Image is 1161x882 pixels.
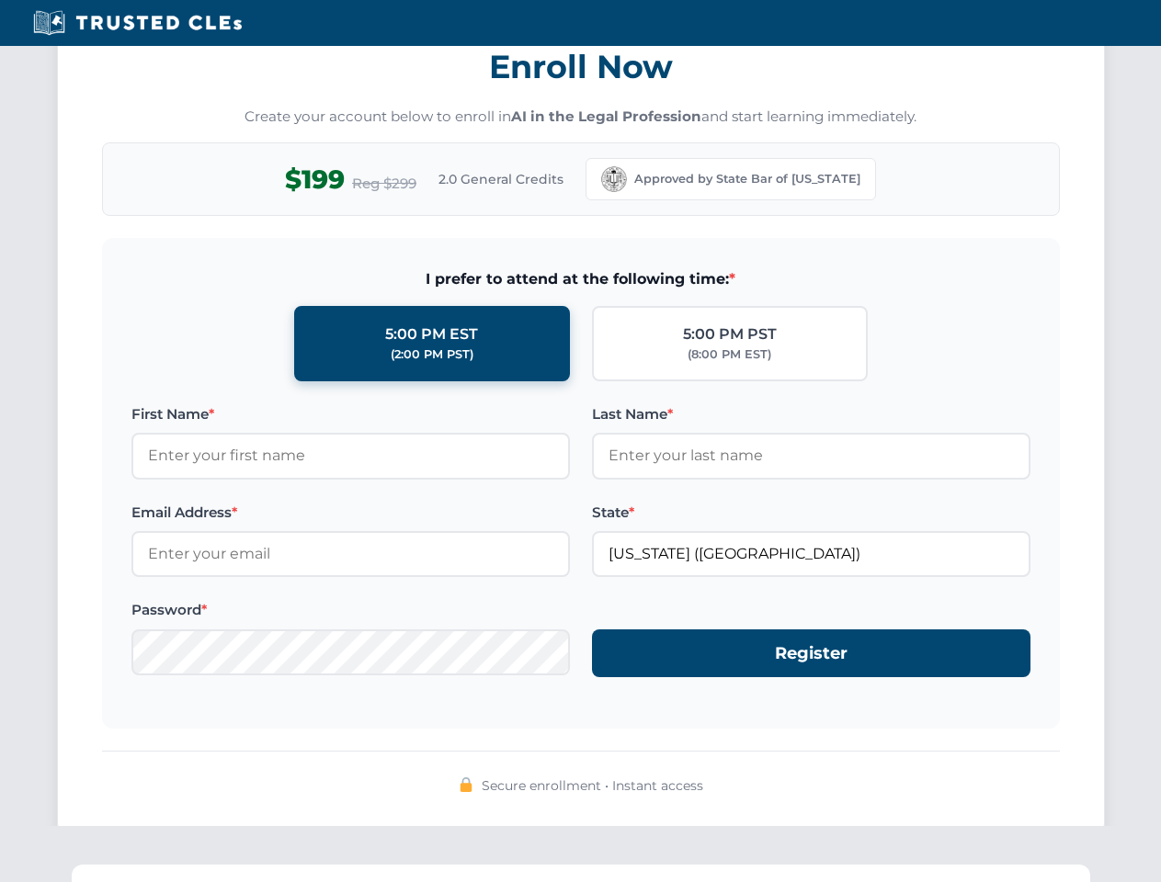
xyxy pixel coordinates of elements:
[688,345,771,364] div: (8:00 PM EST)
[285,159,345,200] span: $199
[28,9,247,37] img: Trusted CLEs
[683,322,777,346] div: 5:00 PM PST
[131,502,570,524] label: Email Address
[102,38,1060,96] h3: Enroll Now
[592,403,1030,425] label: Last Name
[352,173,416,195] span: Reg $299
[131,599,570,621] label: Password
[592,502,1030,524] label: State
[131,433,570,479] input: Enter your first name
[459,777,473,792] img: 🔒
[131,267,1030,291] span: I prefer to attend at the following time:
[131,403,570,425] label: First Name
[634,170,860,188] span: Approved by State Bar of [US_STATE]
[391,345,473,364] div: (2:00 PM PST)
[482,775,703,796] span: Secure enrollment • Instant access
[601,166,627,192] img: California Bar
[438,169,563,189] span: 2.0 General Credits
[131,531,570,577] input: Enter your email
[592,531,1030,577] input: California (CA)
[511,107,701,125] strong: AI in the Legal Profession
[592,629,1030,678] button: Register
[592,433,1030,479] input: Enter your last name
[102,107,1060,128] p: Create your account below to enroll in and start learning immediately.
[385,322,478,346] div: 5:00 PM EST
